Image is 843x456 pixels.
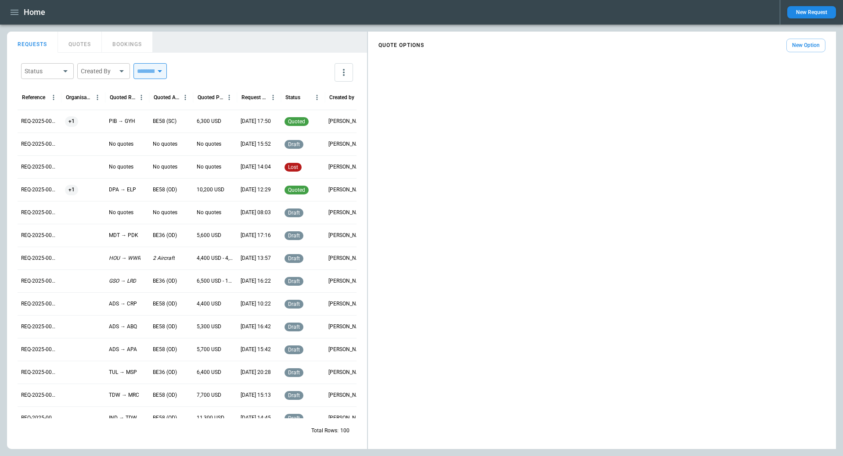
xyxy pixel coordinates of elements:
p: No quotes [153,209,177,216]
p: MDT → PDK [109,232,138,239]
p: ADS → APA [109,346,137,353]
span: draft [286,324,302,330]
p: BE58 (OD) [153,186,177,194]
p: No quotes [197,163,221,171]
p: ADS → CRP [109,300,137,308]
button: New Request [787,6,836,18]
div: Created By [81,67,116,75]
p: No quotes [197,209,221,216]
p: 08/01/2025 10:22 [241,300,271,308]
span: quoted [286,118,307,125]
p: BE36 (OD) [153,277,177,285]
p: REQ-2025-000258 [21,118,58,125]
h1: Home [24,7,45,18]
span: draft [286,301,302,307]
p: TUL → MSP [109,369,137,376]
span: draft [286,347,302,353]
p: 4,400 USD [197,300,221,308]
span: +1 [65,179,78,201]
p: No quotes [109,140,133,148]
div: scrollable content [368,35,836,56]
button: Status column menu [311,92,323,103]
div: Quoted Price [198,94,223,101]
p: 08/19/2025 17:16 [241,232,271,239]
p: 100 [340,427,349,434]
button: REQUESTS [7,32,58,53]
p: REQ-2025-000256 [21,163,58,171]
div: Reference [22,94,45,101]
p: 07/31/2025 15:42 [241,346,271,353]
div: Request Created At (UTC-05:00) [241,94,267,101]
button: New Option [786,39,825,52]
p: HOU → WWR [109,255,140,262]
div: Quoted Route [110,94,136,101]
p: 08/22/2025 15:52 [241,140,271,148]
p: Ben Gundermann [328,209,365,216]
p: Allen Maki [328,346,365,353]
button: BOOKINGS [102,32,153,53]
span: draft [286,278,302,284]
p: Allen Maki [328,118,365,125]
button: more [335,63,353,82]
p: BE36 (OD) [153,369,177,376]
p: 6,500 USD - 11,300 USD [197,277,234,285]
p: No quotes [153,163,177,171]
button: Organisation column menu [92,92,103,103]
p: BE58 (SC) [153,118,177,125]
p: REQ-2025-000257 [21,140,58,148]
p: Ben Gundermann [328,186,365,194]
p: REQ-2025-000252 [21,255,58,262]
p: DPA → ELP [109,186,136,194]
span: quoted [286,187,307,193]
p: BE58 (OD) [153,391,177,399]
p: REQ-2025-000246 [21,391,58,399]
button: Request Created At (UTC-05:00) column menu [267,92,279,103]
h4: QUOTE OPTIONS [378,43,424,47]
button: Quoted Route column menu [136,92,147,103]
p: 08/22/2025 17:50 [241,118,271,125]
p: 07/31/2025 16:42 [241,323,271,330]
p: ADS → ABQ [109,323,137,330]
span: draft [286,392,302,399]
p: No quotes [197,140,221,148]
span: draft [286,233,302,239]
p: REQ-2025-000254 [21,209,58,216]
p: REQ-2025-000247 [21,369,58,376]
p: Ben Gundermann [328,163,365,171]
span: +1 [65,110,78,133]
p: George O'Bryan [328,369,365,376]
p: REQ-2025-000248 [21,346,58,353]
p: BE36 (OD) [153,232,177,239]
p: 5,300 USD [197,323,221,330]
p: 08/13/2025 13:57 [241,255,271,262]
p: No quotes [153,140,177,148]
div: Status [285,94,300,101]
p: 10,200 USD [197,186,224,194]
p: Total Rows: [311,427,339,434]
button: Created by column menu [355,92,367,103]
span: draft [286,370,302,376]
p: 08/22/2025 08:03 [241,209,271,216]
p: REQ-2025-000250 [21,300,58,308]
p: 5,700 USD [197,346,221,353]
p: Allen Maki [328,232,365,239]
button: Reference column menu [48,92,59,103]
button: Quoted Price column menu [223,92,235,103]
p: 5,600 USD [197,232,221,239]
p: No quotes [109,163,133,171]
p: Cady Howell [328,300,365,308]
p: Allen Maki [328,391,365,399]
span: draft [286,141,302,147]
p: REQ-2025-000251 [21,277,58,285]
p: 6,300 USD [197,118,221,125]
p: BE58 (OD) [153,346,177,353]
p: PIB → GYH [109,118,135,125]
p: BE58 (OD) [153,300,177,308]
div: Organisation [66,94,92,101]
p: 07/25/2025 15:13 [241,391,271,399]
p: George O'Bryan [328,255,365,262]
div: Status [25,67,60,75]
p: 4,400 USD - 4,900 USD [197,255,234,262]
p: Allen Maki [328,323,365,330]
p: 08/22/2025 14:04 [241,163,271,171]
